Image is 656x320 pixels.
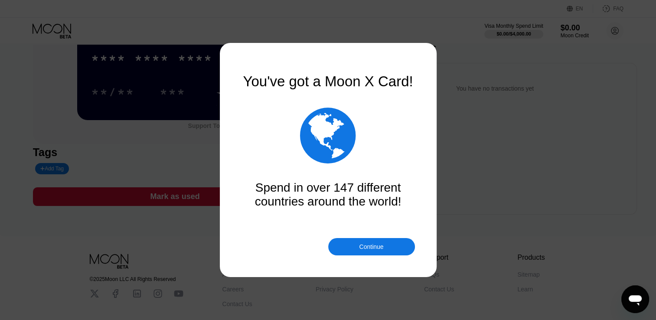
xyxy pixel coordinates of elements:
div: Continue [328,238,415,255]
div:  [242,103,415,168]
div:  [300,103,356,168]
iframe: Button to launch messaging window [621,285,649,313]
div: You've got a Moon X Card! [242,73,415,90]
div: Continue [359,243,383,250]
div: Spend in over 147 different countries around the world! [242,181,415,209]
